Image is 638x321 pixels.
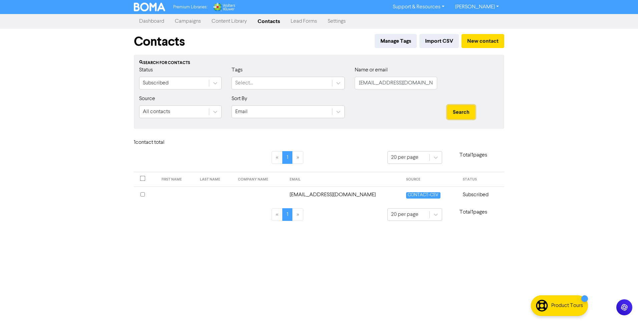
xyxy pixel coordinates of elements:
p: Total 1 pages [442,151,504,159]
span: CONTACT-CSV [406,192,440,199]
a: Dashboard [134,15,170,28]
td: Subscribed [459,187,504,203]
th: EMAIL [286,172,402,187]
a: Content Library [206,15,252,28]
div: 20 per page [391,153,418,162]
th: SOURCE [402,172,459,187]
label: Status [139,66,153,74]
th: FIRST NAME [157,172,196,187]
a: Campaigns [170,15,206,28]
th: STATUS [459,172,504,187]
td: sallybattson@gmail.com [286,187,402,203]
a: Contacts [252,15,285,28]
label: Tags [232,66,243,74]
label: Sort By [232,95,247,103]
a: Lead Forms [285,15,322,28]
p: Total 1 pages [442,208,504,216]
div: Search for contacts [139,60,499,66]
button: Manage Tags [375,34,417,48]
div: Email [235,108,248,116]
label: Source [139,95,155,103]
a: Page 1 is your current page [282,208,293,221]
a: Settings [322,15,351,28]
h1: Contacts [134,34,185,49]
span: Premium Libraries: [173,5,207,9]
div: Select... [235,79,253,87]
img: BOMA Logo [134,3,165,11]
th: LAST NAME [196,172,234,187]
a: Page 1 is your current page [282,151,293,164]
a: [PERSON_NAME] [450,2,504,12]
div: All contacts [143,108,170,116]
h6: 1 contact total [134,139,187,146]
a: Support & Resources [387,2,450,12]
div: Subscribed [143,79,169,87]
button: New contact [461,34,504,48]
img: Wolters Kluwer [213,3,235,11]
label: Name or email [355,66,388,74]
iframe: Chat Widget [605,289,638,321]
button: Import CSV [419,34,459,48]
th: COMPANY NAME [234,172,286,187]
div: 20 per page [391,211,418,219]
button: Search [447,105,475,119]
